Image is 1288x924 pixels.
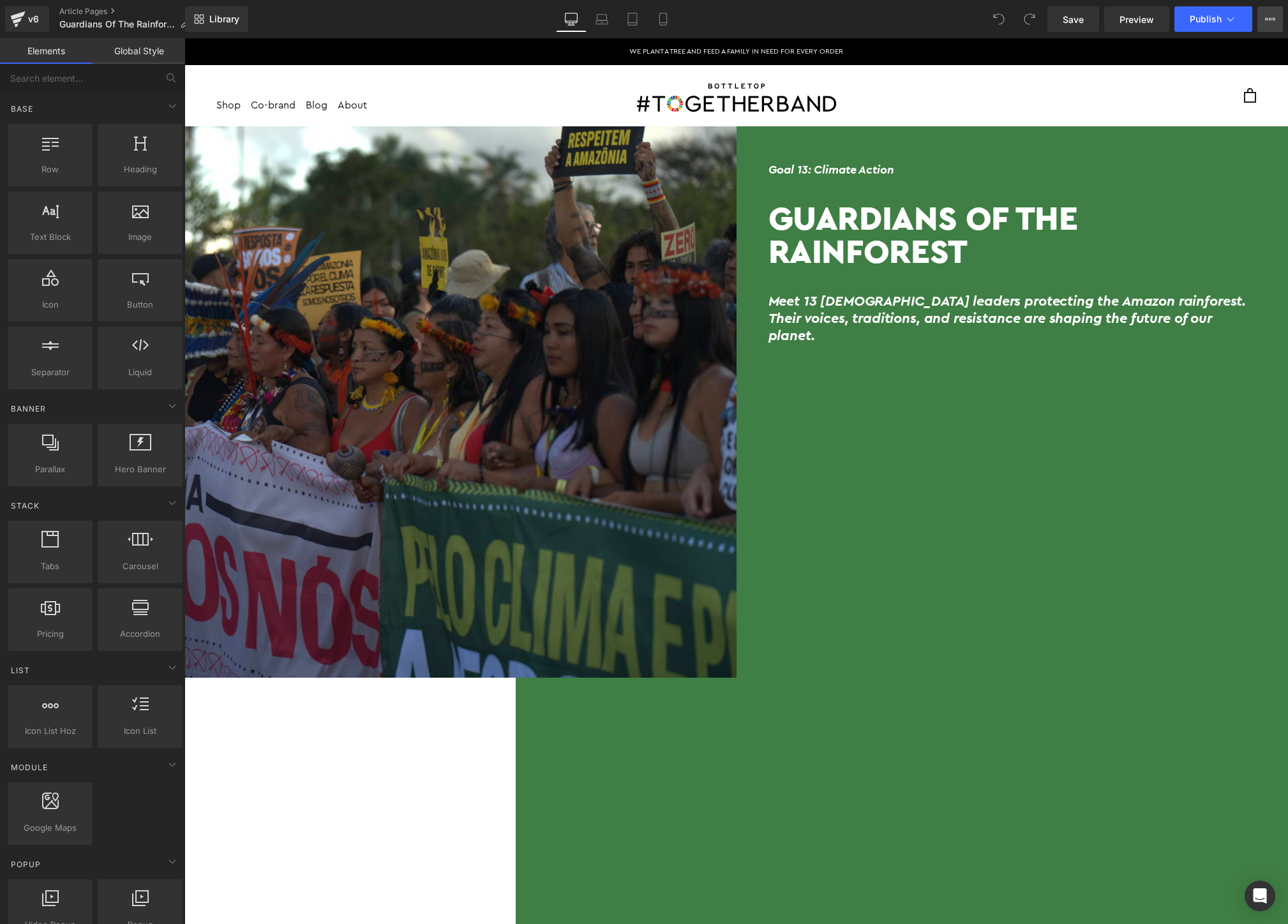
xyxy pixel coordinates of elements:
span: Save [1063,13,1084,26]
h6: Goal 13: Climate Action [584,126,1072,137]
a: Shop [32,62,56,72]
button: More [1257,6,1283,32]
a: Mobile [648,6,678,32]
nav: Main navigation [32,54,450,80]
a: New Library [185,6,248,32]
span: Liquid [101,366,179,379]
span: Image [101,230,179,244]
span: Button [101,298,179,311]
span: Banner [10,403,47,415]
span: Library [209,13,239,25]
span: Icon List Hoz [11,724,89,738]
span: Tabs [11,560,89,573]
p: We plant a tree and feed a family in need for every order [10,8,1094,19]
span: Publish [1190,14,1222,24]
a: Laptop [587,6,617,32]
button: Undo [986,6,1012,32]
span: Google Maps [11,821,89,835]
span: List [10,664,31,676]
a: About [153,62,183,72]
span: Accordion [101,627,179,641]
a: Global Style [93,38,185,64]
a: Desktop [556,6,587,32]
span: Separator [11,366,89,379]
img: #TOGETHERBAND [450,38,654,76]
span: Stack [10,500,41,512]
button: Publish [1174,6,1252,32]
span: Carousel [101,560,179,573]
span: Row [11,163,89,176]
div: Open Intercom Messenger [1245,881,1275,911]
span: Text Block [11,230,89,244]
span: Parallax [11,463,89,476]
a: v6 [5,6,49,32]
span: Module [10,761,49,773]
span: Preview [1120,13,1154,26]
span: Icon List [101,724,179,738]
h2: Meet 13 [DEMOGRAPHIC_DATA] leaders protecting the Amazon rainforest. Their voices, traditions, an... [584,255,1072,306]
div: v6 [26,11,41,27]
span: Hero Banner [101,463,179,476]
span: Pricing [11,627,89,641]
span: Guardians Of The Rainforest [59,19,175,29]
span: Heading [101,163,179,176]
a: Co-brandCo-brand [66,62,111,72]
h1: Guardians Of The Rainforest [584,163,1072,230]
span: Icon [11,298,89,311]
span: Popup [10,858,42,870]
a: cart [1060,50,1072,65]
a: Article Pages [59,6,199,17]
a: BlogBlog [121,62,143,72]
button: Redo [1017,6,1042,32]
a: Tablet [617,6,648,32]
a: Preview [1104,6,1169,32]
span: Base [10,103,34,115]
